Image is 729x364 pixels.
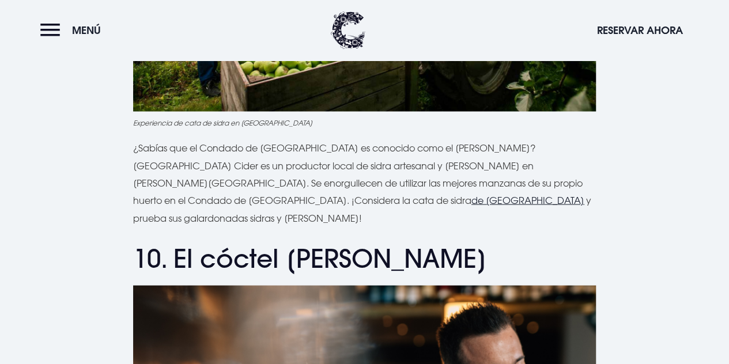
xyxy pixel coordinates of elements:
font: ¿Sabías que el Condado de [GEOGRAPHIC_DATA] es conocido como el [PERSON_NAME]? [GEOGRAPHIC_DATA] ... [133,142,583,206]
font: Reservar ahora [597,24,683,37]
img: Logia Clandeboye [331,12,365,49]
font: y prueba sus galardonadas sidras y [PERSON_NAME]! [133,194,591,223]
button: Menú [40,18,107,43]
a: de [GEOGRAPHIC_DATA] [471,194,584,206]
font: 10. El cóctel [PERSON_NAME] [133,242,487,274]
font: Menú [72,24,101,37]
button: Reservar ahora [591,18,689,43]
font: Experiencia de cata de sidra en [GEOGRAPHIC_DATA] [133,117,312,127]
